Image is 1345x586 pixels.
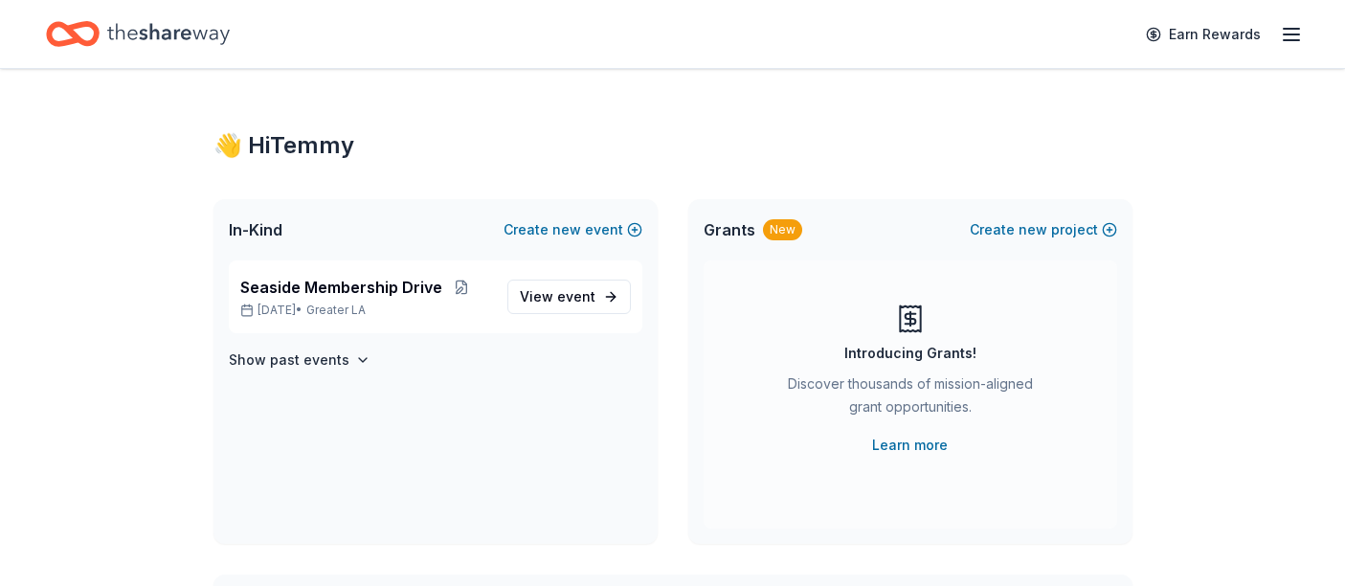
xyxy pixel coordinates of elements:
button: Show past events [229,349,370,372]
a: Home [46,11,230,56]
div: 👋 Hi Temmy [213,130,1132,161]
div: New [763,219,802,240]
a: Earn Rewards [1134,17,1272,52]
button: Createnewproject [970,218,1117,241]
h4: Show past events [229,349,349,372]
span: event [557,288,595,304]
span: Seaside Membership Drive [240,276,442,299]
div: Introducing Grants! [844,342,976,365]
span: View [520,285,595,308]
div: Discover thousands of mission-aligned grant opportunities. [780,372,1041,426]
span: new [1019,218,1047,241]
span: Grants [704,218,755,241]
a: View event [507,280,631,314]
p: [DATE] • [240,303,492,318]
span: In-Kind [229,218,282,241]
span: Greater LA [306,303,366,318]
span: new [552,218,581,241]
a: Learn more [872,434,948,457]
button: Createnewevent [504,218,642,241]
